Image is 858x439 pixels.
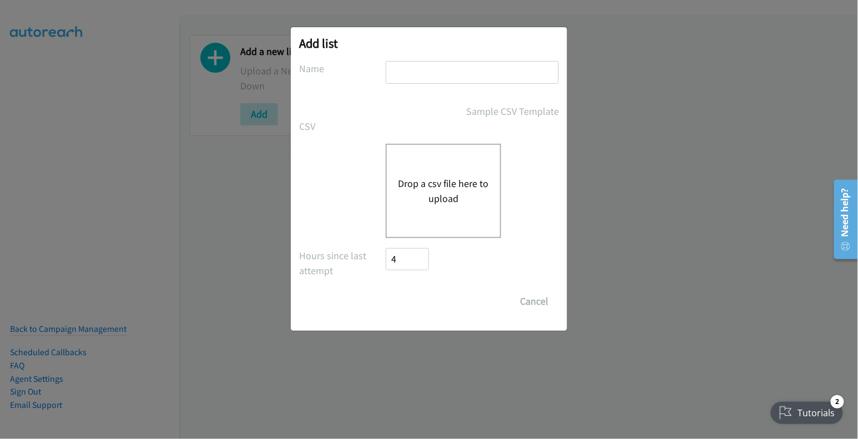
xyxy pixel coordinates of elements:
iframe: Resource Center [826,175,858,264]
label: Hours since last attempt [299,248,386,278]
a: Sample CSV Template [466,104,559,119]
label: CSV [299,119,386,134]
iframe: Checklist [764,391,850,431]
button: Drop a csv file here to upload [398,176,489,206]
label: Name [299,61,386,76]
h2: Add list [299,36,559,51]
button: Cancel [509,290,559,312]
